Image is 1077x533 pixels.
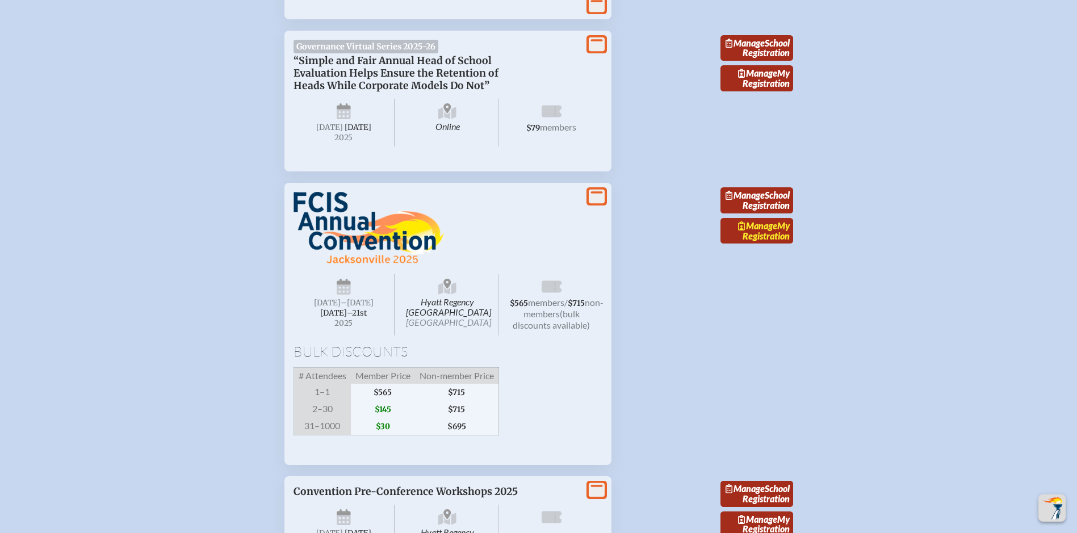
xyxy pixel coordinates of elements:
img: To the top [1041,497,1063,519]
span: Member Price [351,367,415,384]
h1: Bulk Discounts [294,345,602,358]
span: Manage [738,68,777,78]
span: [DATE] [314,298,341,308]
span: $565 [351,384,415,401]
span: (bulk discounts available) [513,308,590,330]
span: / [564,297,568,308]
span: Manage [726,190,765,200]
span: –[DATE] [341,298,374,308]
span: [DATE] [316,123,343,132]
span: [DATE] [345,123,371,132]
button: Scroll Top [1038,494,1066,522]
span: Manage [726,37,765,48]
span: Non-member Price [415,367,499,384]
span: $145 [351,401,415,418]
span: 2–30 [294,401,351,418]
span: Governance Virtual Series 2025-26 [294,40,439,53]
span: $715 [415,384,499,401]
span: members [540,121,576,132]
span: # Attendees [294,367,351,384]
a: ManageSchool Registration [720,187,793,213]
a: ManageSchool Registration [720,35,793,61]
span: 31–1000 [294,418,351,435]
span: “Simple and Fair Annual Head of School Evaluation Helps Ensure the Retention of Heads While Corpo... [294,54,498,92]
span: [GEOGRAPHIC_DATA] [406,317,491,328]
span: Online [397,99,498,146]
span: $715 [415,401,499,418]
span: 2025 [303,133,385,142]
span: members [528,297,564,308]
span: Manage [738,220,777,231]
span: non-members [523,297,604,319]
span: 2025 [303,319,385,328]
img: FCIS Convention 2025 [294,192,444,265]
span: [DATE]–⁠21st [320,308,367,318]
span: Manage [726,483,765,494]
a: ManageMy Registration [720,65,793,91]
span: $79 [526,123,540,133]
span: Manage [738,514,777,524]
a: ManageSchool Registration [720,481,793,507]
span: $565 [510,299,528,308]
span: $715 [568,299,585,308]
span: $695 [415,418,499,435]
span: $30 [351,418,415,435]
a: ManageMy Registration [720,218,793,244]
span: Hyatt Regency [GEOGRAPHIC_DATA] [397,274,498,335]
span: Convention Pre-Conference Workshops 2025 [294,485,518,498]
span: 1–1 [294,384,351,401]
